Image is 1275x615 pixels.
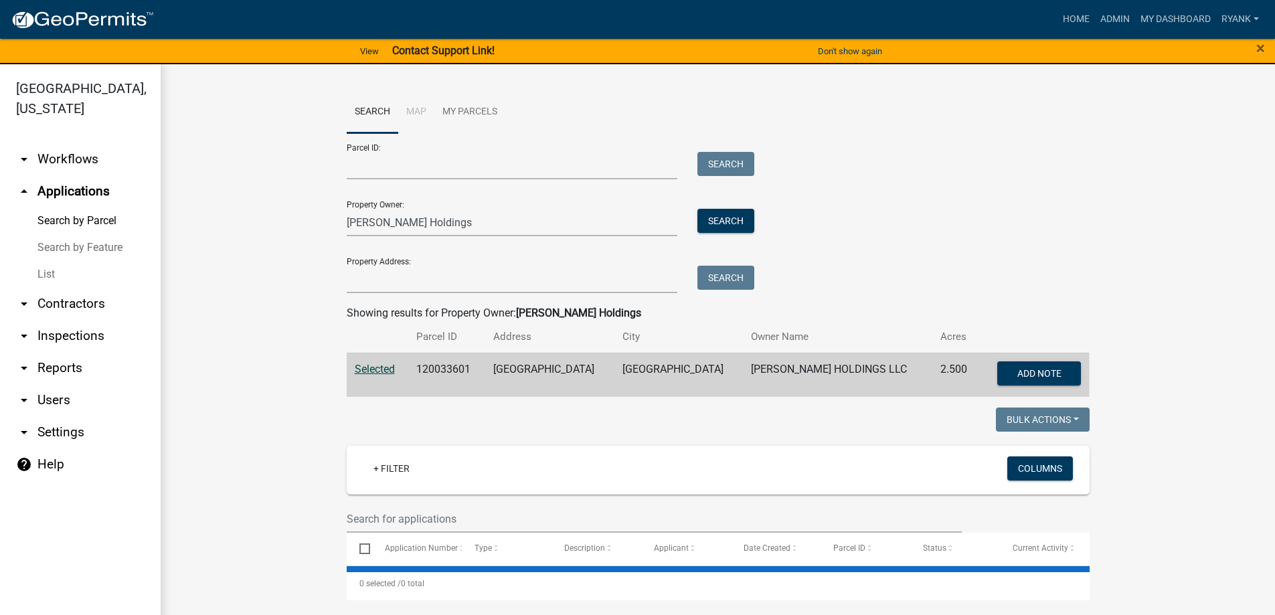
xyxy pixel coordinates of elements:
span: Application Number [385,543,458,553]
div: 0 total [347,567,1090,600]
td: 2.500 [932,353,979,397]
a: Selected [355,363,395,375]
a: RyanK [1216,7,1264,32]
td: 120033601 [408,353,486,397]
span: Parcel ID [833,543,865,553]
input: Search for applications [347,505,962,533]
a: Admin [1095,7,1135,32]
th: City [614,321,744,353]
i: arrow_drop_up [16,183,32,199]
th: Owner Name [743,321,932,353]
datatable-header-cell: Applicant [641,533,731,565]
button: Close [1256,40,1265,56]
a: My Parcels [434,91,505,134]
button: Search [697,209,754,233]
button: Bulk Actions [996,408,1090,432]
button: Search [697,152,754,176]
span: Add Note [1017,367,1061,378]
a: View [355,40,384,62]
th: Parcel ID [408,321,486,353]
td: [GEOGRAPHIC_DATA] [614,353,744,397]
span: Status [923,543,946,553]
i: arrow_drop_down [16,328,32,344]
a: Home [1057,7,1095,32]
a: + Filter [363,456,420,480]
div: Showing results for Property Owner: [347,305,1090,321]
td: [GEOGRAPHIC_DATA] [485,353,614,397]
i: arrow_drop_down [16,151,32,167]
datatable-header-cell: Date Created [731,533,821,565]
datatable-header-cell: Status [910,533,1000,565]
button: Columns [1007,456,1073,480]
span: Type [475,543,492,553]
th: Address [485,321,614,353]
i: arrow_drop_down [16,360,32,376]
span: Current Activity [1013,543,1068,553]
button: Don't show again [813,40,887,62]
datatable-header-cell: Select [347,533,372,565]
datatable-header-cell: Description [551,533,641,565]
datatable-header-cell: Current Activity [1000,533,1090,565]
span: Date Created [744,543,790,553]
span: 0 selected / [359,579,401,588]
i: arrow_drop_down [16,424,32,440]
button: Search [697,266,754,290]
th: Acres [932,321,979,353]
datatable-header-cell: Application Number [372,533,462,565]
i: help [16,456,32,472]
span: Applicant [654,543,689,553]
td: [PERSON_NAME] HOLDINGS LLC [743,353,932,397]
span: Description [564,543,605,553]
button: Add Note [997,361,1081,385]
span: × [1256,39,1265,58]
i: arrow_drop_down [16,392,32,408]
a: My Dashboard [1135,7,1216,32]
datatable-header-cell: Parcel ID [821,533,910,565]
i: arrow_drop_down [16,296,32,312]
a: Search [347,91,398,134]
strong: Contact Support Link! [392,44,495,57]
strong: [PERSON_NAME] Holdings [516,306,641,319]
datatable-header-cell: Type [462,533,551,565]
